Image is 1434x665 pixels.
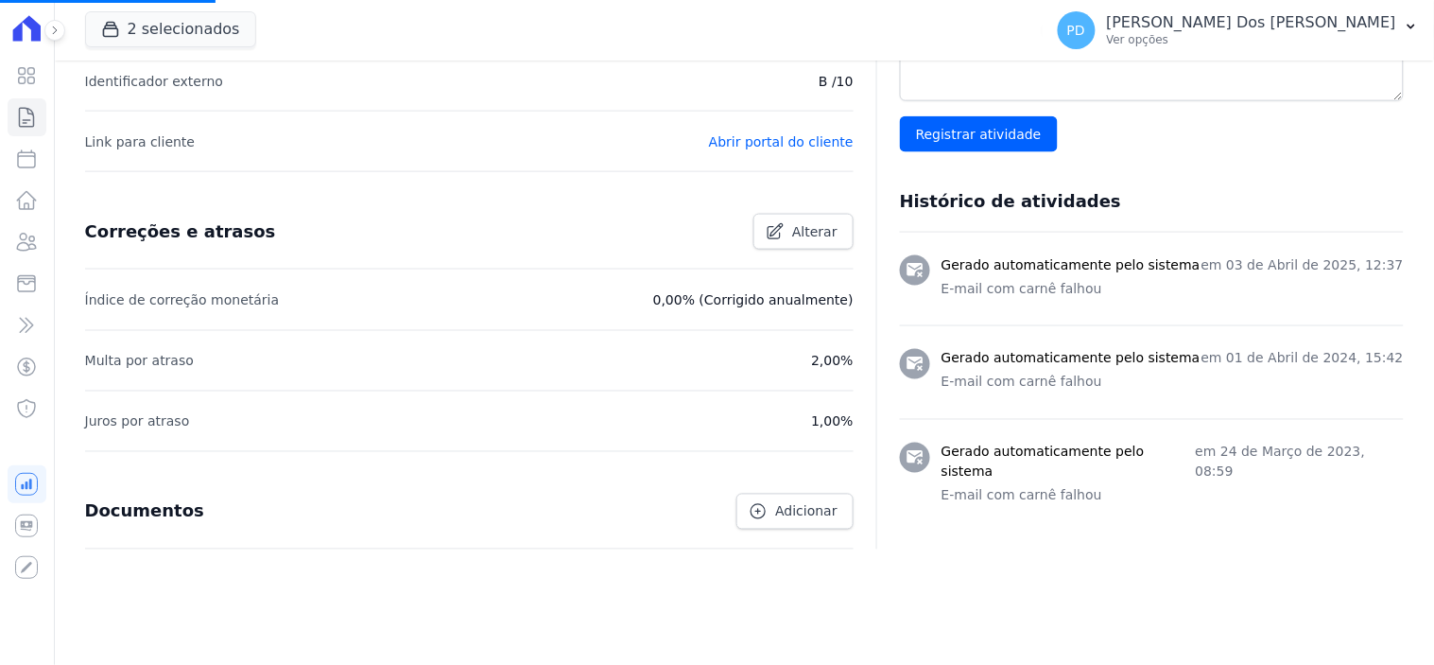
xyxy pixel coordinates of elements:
input: Registrar atividade [900,116,1058,152]
p: 1,00% [811,411,853,433]
a: Adicionar [736,494,853,530]
span: Adicionar [775,502,837,521]
p: Multa por atraso [85,350,194,373]
p: Identificador externo [85,70,223,93]
h3: Correções e atrasos [85,220,276,243]
p: em 01 de Abril de 2024, 15:42 [1201,349,1404,369]
h3: Documentos [85,500,204,523]
h3: Gerado automaticamente pelo sistema [942,443,1196,482]
h3: Histórico de atividades [900,190,1121,213]
p: B /10 [819,70,854,93]
p: E-mail com carnê falhou [942,486,1404,506]
p: 2,00% [811,350,853,373]
p: em 24 de Março de 2023, 08:59 [1196,443,1404,482]
button: PD [PERSON_NAME] Dos [PERSON_NAME] Ver opções [1043,4,1434,57]
a: Abrir portal do cliente [709,134,854,149]
p: Link para cliente [85,131,195,153]
p: Índice de correção monetária [85,289,280,311]
h3: Gerado automaticamente pelo sistema [942,255,1201,275]
p: E-mail com carnê falhou [942,373,1404,393]
p: E-mail com carnê falhou [942,279,1404,299]
p: Juros por atraso [85,411,190,433]
span: PD [1067,24,1085,37]
a: Alterar [753,214,854,250]
p: em 03 de Abril de 2025, 12:37 [1201,255,1404,275]
button: 2 selecionados [85,11,256,47]
p: Ver opções [1107,32,1396,47]
span: Alterar [792,222,838,241]
h3: Gerado automaticamente pelo sistema [942,349,1201,369]
p: 0,00% (Corrigido anualmente) [653,289,854,311]
p: [PERSON_NAME] Dos [PERSON_NAME] [1107,13,1396,32]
